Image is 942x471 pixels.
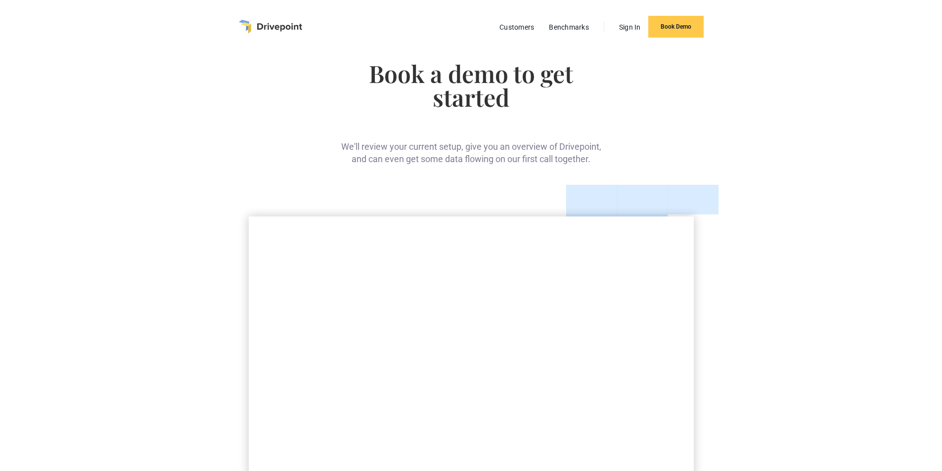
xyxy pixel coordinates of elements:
[239,20,302,34] a: home
[338,125,604,165] div: We'll review your current setup, give you an overview of Drivepoint, and can even get some data f...
[544,21,594,34] a: Benchmarks
[338,61,604,109] h1: Book a demo to get started
[614,21,646,34] a: Sign In
[494,21,539,34] a: Customers
[648,16,704,38] a: Book Demo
